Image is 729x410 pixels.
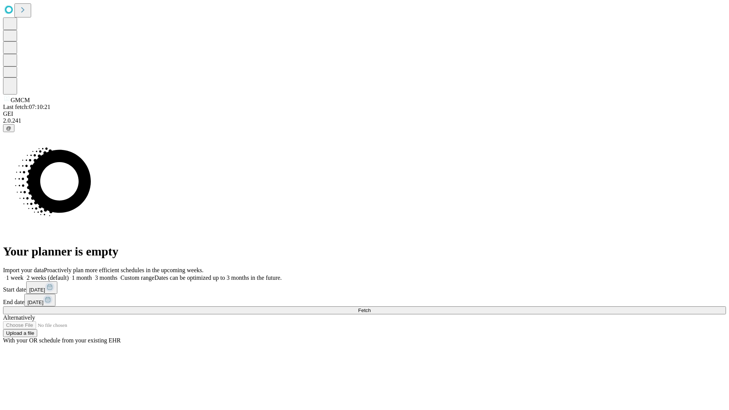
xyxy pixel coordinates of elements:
[27,300,43,305] span: [DATE]
[3,306,726,314] button: Fetch
[3,110,726,117] div: GEI
[3,267,44,273] span: Import your data
[27,274,69,281] span: 2 weeks (default)
[155,274,282,281] span: Dates can be optimized up to 3 months in the future.
[3,314,35,321] span: Alternatively
[6,125,11,131] span: @
[3,329,37,337] button: Upload a file
[358,307,371,313] span: Fetch
[24,294,55,306] button: [DATE]
[72,274,92,281] span: 1 month
[3,294,726,306] div: End date
[6,274,24,281] span: 1 week
[11,97,30,103] span: GMCM
[3,124,14,132] button: @
[44,267,204,273] span: Proactively plan more efficient schedules in the upcoming weeks.
[29,287,45,293] span: [DATE]
[26,281,57,294] button: [DATE]
[120,274,154,281] span: Custom range
[3,244,726,259] h1: Your planner is empty
[3,104,50,110] span: Last fetch: 07:10:21
[3,337,121,344] span: With your OR schedule from your existing EHR
[3,281,726,294] div: Start date
[3,117,726,124] div: 2.0.241
[95,274,117,281] span: 3 months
